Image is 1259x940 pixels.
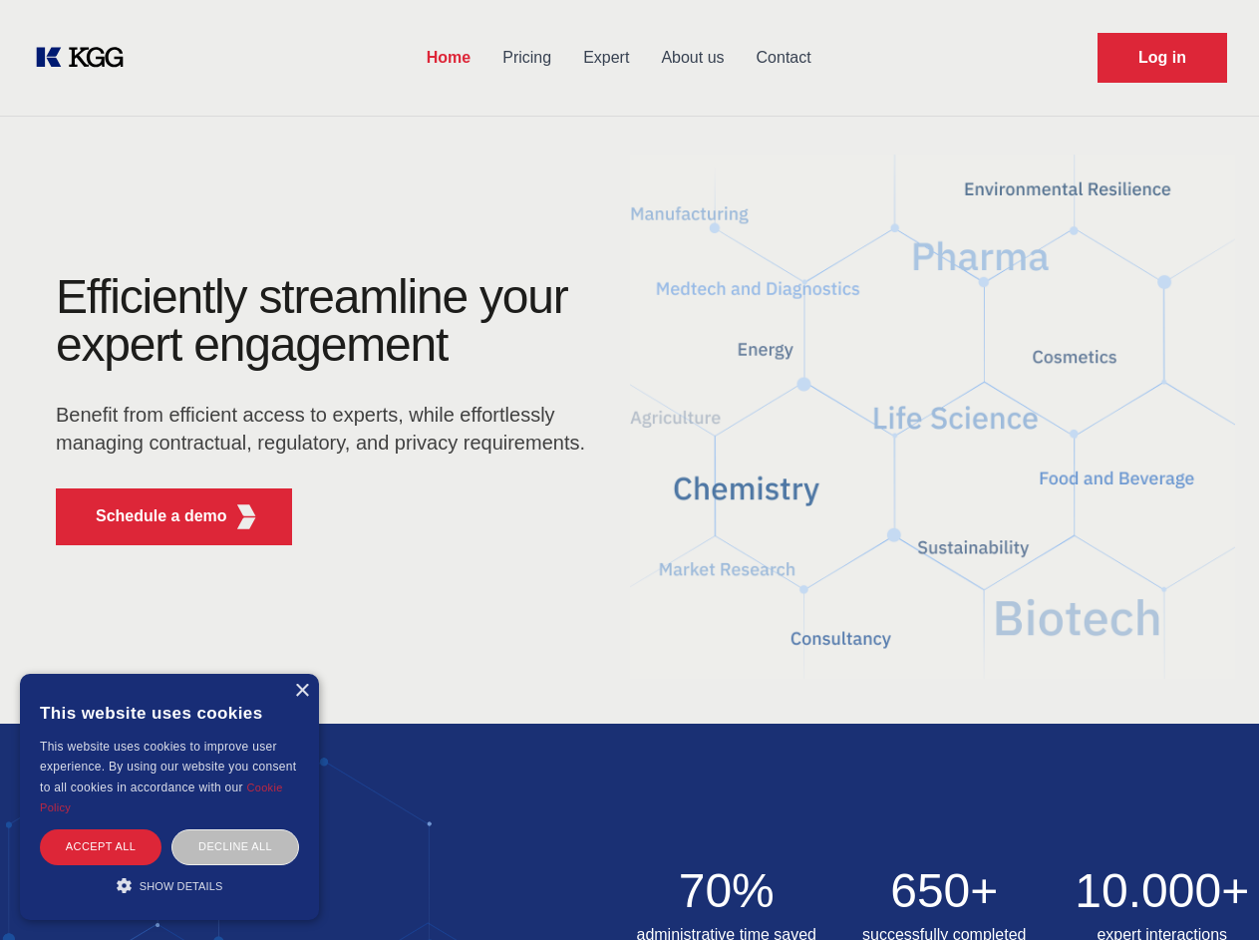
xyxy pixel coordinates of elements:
h2: 650+ [847,867,1042,915]
a: Cookie Policy [40,782,283,813]
a: Contact [741,32,827,84]
a: Expert [567,32,645,84]
h2: 70% [630,867,824,915]
span: This website uses cookies to improve user experience. By using our website you consent to all coo... [40,740,296,794]
img: KGG Fifth Element RED [630,130,1236,704]
button: Schedule a demoKGG Fifth Element RED [56,488,292,545]
div: This website uses cookies [40,689,299,737]
a: Request Demo [1098,33,1227,83]
a: Home [411,32,486,84]
a: About us [645,32,740,84]
h1: Efficiently streamline your expert engagement [56,273,598,369]
div: Close [294,684,309,699]
img: KGG Fifth Element RED [234,504,259,529]
div: Accept all [40,829,161,864]
div: Show details [40,875,299,895]
p: Benefit from efficient access to experts, while effortlessly managing contractual, regulatory, an... [56,401,598,457]
div: Decline all [171,829,299,864]
span: Show details [140,880,223,892]
p: Schedule a demo [96,504,227,528]
a: Pricing [486,32,567,84]
a: KOL Knowledge Platform: Talk to Key External Experts (KEE) [32,42,140,74]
